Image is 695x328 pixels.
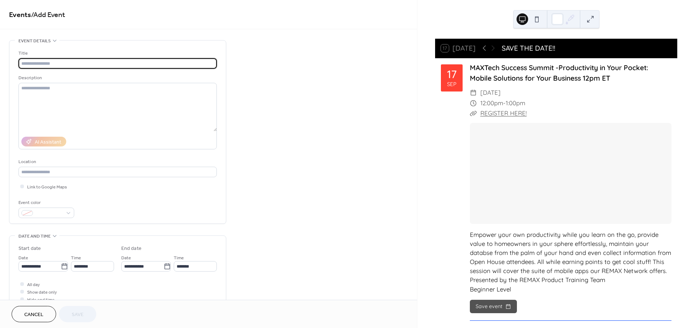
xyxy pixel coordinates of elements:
div: SAVE THE DATE!! [502,43,555,54]
div: Description [18,74,215,82]
div: Title [18,50,215,57]
div: Sep [447,81,456,87]
div: ​ [470,98,477,108]
span: Cancel [24,311,43,319]
span: Date and time [18,233,51,240]
span: - [503,98,506,108]
span: Date [121,254,131,262]
div: Start date [18,245,41,252]
span: Date [18,254,28,262]
span: Hide end time [27,296,55,304]
span: 12:00pm [480,98,503,108]
span: Time [71,254,81,262]
span: Show date only [27,289,57,296]
div: Event color [18,199,73,206]
div: Empower your own productivity while you learn on the go, provide value to homeowners in your sphe... [470,230,671,294]
span: / Add Event [31,8,65,22]
button: Cancel [12,306,56,322]
span: 1:00pm [506,98,525,108]
a: REGISTER HERE! [480,109,527,117]
div: ​ [470,108,477,119]
div: 17 [447,69,457,80]
span: Link to Google Maps [27,183,67,191]
span: Time [174,254,184,262]
span: Event details [18,37,51,45]
span: All day [27,281,40,289]
div: End date [121,245,142,252]
button: Save event [470,300,517,314]
div: ​ [470,88,477,98]
div: Location [18,158,215,166]
a: MAXTech Success Summit -Productivity in Your Pocket: Mobile Solutions for Your Business 12pm ET [470,63,648,82]
a: Events [9,8,31,22]
span: [DATE] [480,88,501,98]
